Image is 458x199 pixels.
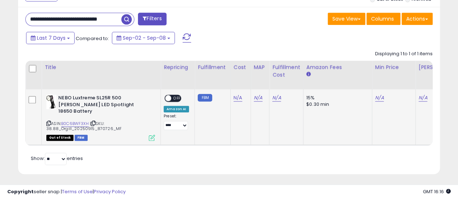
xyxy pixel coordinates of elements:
span: FBM [75,135,88,141]
span: Sep-02 - Sep-08 [123,34,166,42]
span: Compared to: [76,35,109,42]
a: B0C6BWF3XH [61,121,89,127]
img: 41eAaeuKUtL._SL40_.jpg [46,95,56,109]
div: Amazon Fees [306,64,369,71]
a: N/A [272,94,281,101]
small: Amazon Fees. [306,71,311,78]
span: Show: entries [31,155,83,162]
button: Last 7 Days [26,32,75,44]
a: N/A [254,94,262,101]
a: N/A [375,94,384,101]
span: OFF [171,95,183,101]
div: Fulfillment [198,64,227,71]
button: Sep-02 - Sep-08 [112,32,175,44]
div: Min Price [375,64,412,71]
div: 15% [306,95,366,101]
div: ASIN: [46,95,155,140]
b: NEBO Luxtreme SL25R 500 [PERSON_NAME] LED Spotlight 18650 Battery [58,95,146,117]
span: | SKU: 38.88_Orgill_20250915_870726_MF [46,121,122,131]
small: FBM [198,94,212,101]
a: Privacy Policy [94,188,126,195]
button: Actions [402,13,433,25]
div: Displaying 1 to 1 of 1 items [375,51,433,57]
strong: Copyright [7,188,34,195]
button: Columns [366,13,400,25]
span: Last 7 Days [37,34,66,42]
div: seller snap | | [7,189,126,195]
button: Filters [138,13,166,25]
div: Fulfillment Cost [272,64,300,79]
span: All listings that are currently out of stock and unavailable for purchase on Amazon [46,135,73,141]
div: MAP [254,64,266,71]
div: Title [45,64,157,71]
a: N/A [419,94,427,101]
a: Terms of Use [62,188,93,195]
a: N/A [234,94,242,101]
div: Cost [234,64,248,71]
div: Amazon AI [164,106,189,112]
span: Columns [371,15,394,22]
div: $0.30 min [306,101,366,108]
div: Preset: [164,114,189,130]
button: Save View [328,13,365,25]
span: 2025-09-16 16:16 GMT [423,188,451,195]
div: Repricing [164,64,192,71]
